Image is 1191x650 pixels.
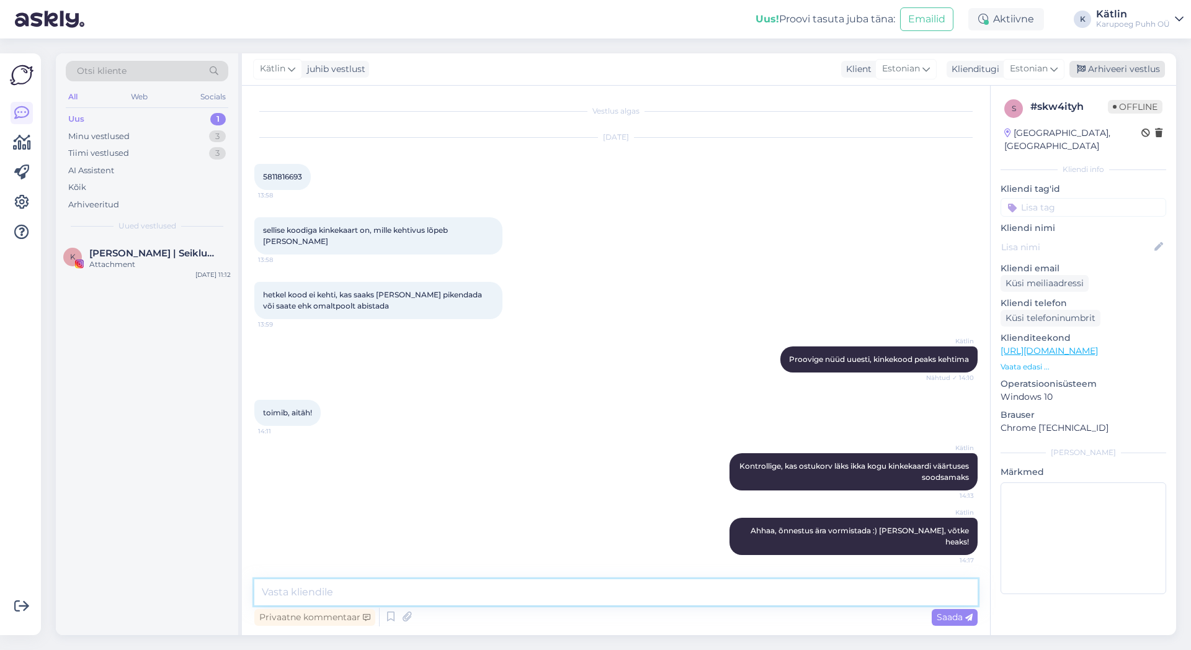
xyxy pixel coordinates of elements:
[927,508,974,517] span: Kätlin
[1001,262,1166,275] p: Kliendi email
[882,62,920,76] span: Estonian
[1001,345,1098,356] a: [URL][DOMAIN_NAME]
[263,172,302,181] span: 5811816693
[263,408,312,417] span: toimib, aitäh!
[1001,164,1166,175] div: Kliendi info
[756,13,779,25] b: Uus!
[927,491,974,500] span: 14:13
[1001,275,1089,292] div: Küsi meiliaadressi
[926,373,974,382] span: Nähtud ✓ 14:10
[947,63,999,76] div: Klienditugi
[209,130,226,143] div: 3
[1001,422,1166,435] p: Chrome [TECHNICAL_ID]
[68,130,130,143] div: Minu vestlused
[70,252,76,261] span: K
[258,427,305,436] span: 14:11
[260,62,285,76] span: Kätlin
[1001,377,1166,390] p: Operatsioonisüsteem
[1001,240,1152,254] input: Lisa nimi
[258,320,305,329] span: 13:59
[1096,9,1184,29] a: KätlinKarupoeg Puhh OÜ
[927,336,974,346] span: Kätlin
[1001,466,1166,479] p: Märkmed
[198,89,228,105] div: Socials
[751,526,971,546] span: Ahhaa, õnnestus ära vormistada :) [PERSON_NAME], võtke heaks!
[263,290,484,310] span: hetkel kood ei kehti, kas saaks [PERSON_NAME] pikendada või saate ehk omaltpoolt abistada
[89,248,218,259] span: Kristin Indov | Seiklused koos lastega
[128,89,150,105] div: Web
[1001,297,1166,310] p: Kliendi telefon
[937,612,973,623] span: Saada
[254,106,978,117] div: Vestlus algas
[756,12,895,27] div: Proovi tasuta juba täna:
[1096,19,1170,29] div: Karupoeg Puhh OÜ
[1004,127,1141,153] div: [GEOGRAPHIC_DATA], [GEOGRAPHIC_DATA]
[258,255,305,264] span: 13:58
[68,165,114,177] div: AI Assistent
[1012,104,1016,113] span: s
[1001,183,1166,196] p: Kliendi tag'id
[1069,61,1165,78] div: Arhiveeri vestlus
[1001,198,1166,217] input: Lisa tag
[1010,62,1048,76] span: Estonian
[1074,11,1091,28] div: K
[739,461,971,482] span: Kontrollige, kas ostukorv läks ikka kogu kinkekaardi väärtuses soodsamaks
[89,259,231,270] div: Attachment
[1001,409,1166,422] p: Brauser
[68,147,129,160] div: Tiimi vestlused
[927,443,974,453] span: Kätlin
[1108,100,1162,114] span: Offline
[258,191,305,200] span: 13:58
[1001,390,1166,404] p: Windows 10
[210,113,226,125] div: 1
[195,270,231,279] div: [DATE] 11:12
[1030,99,1108,114] div: # skw4ityh
[10,63,33,87] img: Askly Logo
[1001,361,1166,372] p: Vaata edasi ...
[254,609,375,626] div: Privaatne kommentaar
[66,89,80,105] div: All
[968,8,1044,30] div: Aktiivne
[927,556,974,565] span: 14:17
[77,65,127,78] span: Otsi kliente
[900,7,953,31] button: Emailid
[841,63,872,76] div: Klient
[68,199,119,211] div: Arhiveeritud
[1001,447,1166,458] div: [PERSON_NAME]
[118,220,176,232] span: Uued vestlused
[789,354,969,364] span: Proovige nüüd uuesti, kinkekood peaks kehtima
[68,113,84,125] div: Uus
[68,181,86,194] div: Kõik
[1001,310,1100,327] div: Küsi telefoninumbrit
[1001,222,1166,235] p: Kliendi nimi
[209,147,226,160] div: 3
[254,132,978,143] div: [DATE]
[302,63,365,76] div: juhib vestlust
[263,225,450,246] span: sellise koodiga kinkekaart on, mille kehtivus lõpeb [PERSON_NAME]
[1001,332,1166,345] p: Klienditeekond
[1096,9,1170,19] div: Kätlin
